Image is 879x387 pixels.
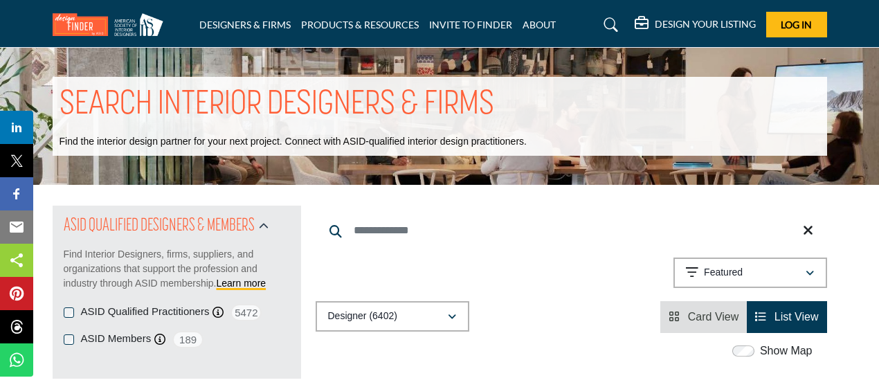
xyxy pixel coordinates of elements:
a: PRODUCTS & RESOURCES [301,19,419,30]
a: ABOUT [523,19,556,30]
label: Show Map [760,343,813,359]
p: Find the interior design partner for your next project. Connect with ASID-qualified interior desi... [60,135,527,149]
h2: ASID QUALIFIED DESIGNERS & MEMBERS [64,214,255,239]
span: Card View [688,311,739,323]
input: ASID Members checkbox [64,334,74,345]
label: ASID Members [81,331,152,347]
input: Search Keyword [316,214,827,247]
span: 5472 [230,304,262,321]
h5: DESIGN YOUR LISTING [655,18,756,30]
span: 189 [172,331,203,348]
button: Log In [766,12,827,37]
a: Search [590,14,627,36]
span: Log In [781,19,812,30]
label: ASID Qualified Practitioners [81,304,210,320]
button: Designer (6402) [316,301,469,332]
a: DESIGNERS & FIRMS [199,19,291,30]
li: Card View [660,301,747,333]
img: Site Logo [53,13,170,36]
p: Featured [704,266,743,280]
h1: SEARCH INTERIOR DESIGNERS & FIRMS [60,84,494,127]
div: DESIGN YOUR LISTING [635,17,756,33]
p: Designer (6402) [328,309,397,323]
a: Learn more [217,278,266,289]
input: ASID Qualified Practitioners checkbox [64,307,74,318]
button: Featured [673,258,827,288]
span: List View [774,311,819,323]
a: View Card [669,311,738,323]
a: View List [755,311,818,323]
p: Find Interior Designers, firms, suppliers, and organizations that support the profession and indu... [64,247,290,291]
li: List View [747,301,826,333]
a: INVITE TO FINDER [429,19,512,30]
